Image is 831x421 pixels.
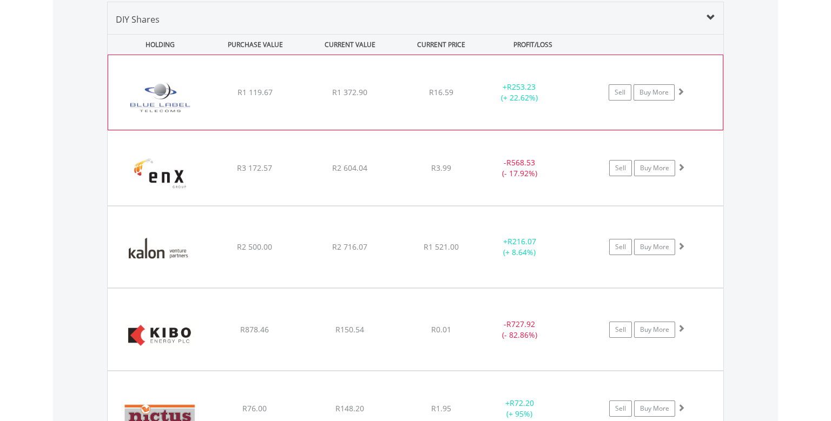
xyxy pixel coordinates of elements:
[634,400,675,417] a: Buy More
[634,160,675,176] a: Buy More
[113,220,206,285] img: EQU.ZA.KVPFII.png
[479,319,560,340] div: - (- 82.86%)
[479,398,560,419] div: + (+ 95%)
[114,69,207,127] img: EQU.ZA.BLU.png
[398,35,484,55] div: CURRENT PRICE
[332,163,367,173] span: R2 604.04
[479,82,560,103] div: + (+ 22.62%)
[507,236,536,246] span: R216.07
[335,403,364,413] span: R148.20
[510,398,534,408] span: R72.20
[609,84,631,101] a: Sell
[431,163,451,173] span: R3.99
[237,242,272,252] span: R2 500.00
[486,35,579,55] div: PROFIT/LOSS
[335,324,364,335] span: R150.54
[431,324,451,335] span: R0.01
[506,157,535,168] span: R568.53
[634,84,675,101] a: Buy More
[304,35,396,55] div: CURRENT VALUE
[240,324,269,335] span: R878.46
[332,87,367,97] span: R1 372.90
[242,403,267,413] span: R76.00
[237,163,272,173] span: R3 172.57
[209,35,301,55] div: PURCHASE VALUE
[424,242,459,252] span: R1 521.00
[479,157,560,179] div: - (- 17.92%)
[634,239,675,255] a: Buy More
[429,87,453,97] span: R16.59
[506,319,535,329] span: R727.92
[431,403,451,413] span: R1.95
[113,302,206,367] img: EQU.ZA.KBO.png
[113,144,206,203] img: EQU.ZA.ENX.png
[507,82,536,92] span: R253.23
[116,14,160,25] span: DIY Shares
[332,242,367,252] span: R2 716.07
[634,322,675,338] a: Buy More
[609,239,632,255] a: Sell
[479,236,560,258] div: + (+ 8.64%)
[609,160,632,176] a: Sell
[609,400,632,417] a: Sell
[609,322,632,338] a: Sell
[108,35,207,55] div: HOLDING
[238,87,273,97] span: R1 119.67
